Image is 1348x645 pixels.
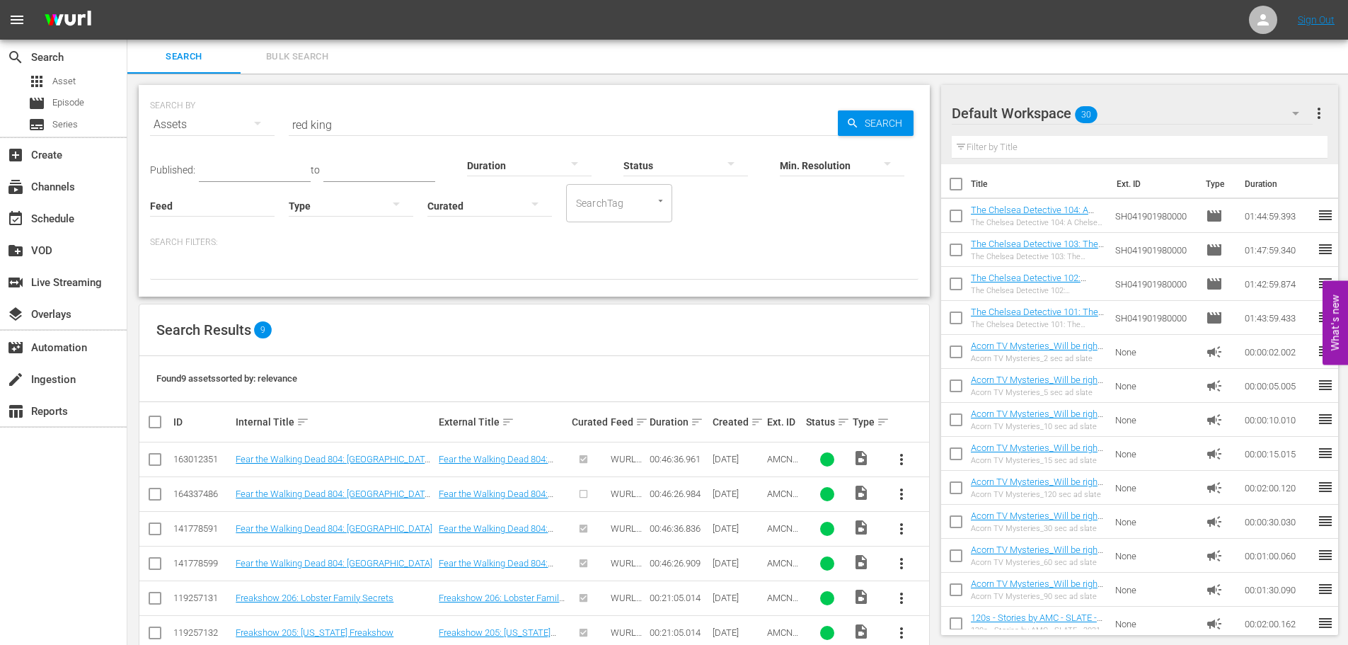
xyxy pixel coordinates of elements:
span: AMCNVR0000057304 [767,489,798,520]
span: reorder [1317,513,1334,530]
div: 141778599 [173,558,231,569]
div: 163012351 [173,454,231,464]
span: reorder [1317,207,1334,224]
td: None [1110,539,1200,573]
a: Fear the Walking Dead 804: [GEOGRAPHIC_DATA][PERSON_NAME] [236,454,432,475]
span: Schedule [7,210,24,227]
span: sort [502,416,514,428]
span: reorder [1317,377,1334,394]
span: menu [8,11,25,28]
span: 30 [1075,100,1098,130]
td: None [1110,335,1200,369]
div: 164337486 [173,489,231,499]
span: Video [853,588,870,605]
div: 119257131 [173,593,231,603]
span: Ad [1206,411,1223,428]
div: Internal Title [236,413,434,430]
span: Ad [1206,513,1223,530]
span: Ad [1206,615,1223,632]
div: Acorn TV Mysteries_30 sec ad slate [971,524,1105,533]
td: None [1110,471,1200,505]
div: 120s - Stories by AMC - SLATE - 2021 [971,626,1105,635]
span: Search [136,49,232,65]
span: sort [635,416,648,428]
a: Acorn TV Mysteries_Will be right back 60 S01642208001 FINAL [971,544,1103,566]
span: Ad [1206,343,1223,360]
span: Episode [1206,241,1223,258]
td: 01:43:59.433 [1239,301,1317,335]
span: Reports [7,403,24,420]
td: None [1110,573,1200,607]
span: WURL Feed [611,558,642,579]
a: Fear the Walking Dead 804: [GEOGRAPHIC_DATA] [439,558,553,579]
span: more_vert [893,451,910,468]
button: more_vert [885,443,918,476]
button: more_vert [885,547,918,581]
a: Acorn TV Mysteries_Will be right back 10 S01642205001 FINAL [971,409,1103,430]
span: reorder [1317,241,1334,258]
span: WURL Feed [611,454,642,475]
span: Published: [150,164,195,176]
a: The Chelsea Detective 101: The Wages of Sin (The Chelsea Detective 101: The Wages of Sin (amc_net... [971,307,1104,360]
td: SH041901980000 [1110,301,1200,335]
div: [DATE] [713,489,763,499]
button: Open [654,194,667,207]
div: 119257132 [173,627,231,638]
a: Acorn TV Mysteries_Will be right back 15 S01642206001 FINAL [971,443,1103,464]
span: Episode [1206,207,1223,224]
span: more_vert [893,486,910,503]
div: Acorn TV Mysteries_15 sec ad slate [971,456,1105,465]
div: 141778591 [173,523,231,534]
span: sort [691,416,703,428]
a: Acorn TV Mysteries_Will be right back 90 S01642209001 FINAL [971,578,1103,600]
span: reorder [1317,581,1334,598]
div: [DATE] [713,523,763,534]
td: 00:01:00.060 [1239,539,1317,573]
td: 01:44:59.393 [1239,199,1317,233]
td: 00:01:30.090 [1239,573,1317,607]
span: Search [859,110,914,136]
span: Video [853,554,870,571]
div: The Chelsea Detective 102: [PERSON_NAME] [971,286,1105,295]
span: Ad [1206,581,1223,598]
div: ID [173,416,231,428]
button: more_vert [885,512,918,546]
a: The Chelsea Detective 104: A Chelsea Education (The Chelsea Detective 104: A Chelsea Education (a... [971,205,1102,268]
span: reorder [1317,445,1334,462]
span: reorder [1317,615,1334,632]
a: Fear the Walking Dead 804: [GEOGRAPHIC_DATA] [236,523,432,534]
span: reorder [1317,547,1334,564]
img: ans4CAIJ8jUAAAAAAAAAAAAAAAAAAAAAAAAgQb4GAAAAAAAAAAAAAAAAAAAAAAAAJMjXAAAAAAAAAAAAAAAAAAAAAAAAgAT5G... [34,4,102,37]
td: None [1110,369,1200,403]
div: Default Workspace [952,93,1313,133]
span: Episode [28,95,45,112]
span: more_vert [1310,105,1327,122]
a: Freakshow 206: Lobster Family Secrets [236,593,393,603]
span: AMCNVR0000060783 [767,558,798,590]
span: Found 9 assets sorted by: relevance [156,373,297,384]
th: Ext. ID [1108,164,1198,204]
span: sort [877,416,889,428]
td: 00:00:05.005 [1239,369,1317,403]
td: 00:00:10.010 [1239,403,1317,437]
span: reorder [1317,479,1334,496]
td: 00:02:00.120 [1239,471,1317,505]
span: Video [853,519,870,536]
p: Search Filters: [150,236,918,249]
span: Live Streaming [7,274,24,291]
span: subtitles [28,116,45,133]
span: Asset [28,73,45,90]
div: Acorn TV Mysteries_60 sec ad slate [971,558,1105,567]
a: Fear the Walking Dead 804: [GEOGRAPHIC_DATA][PERSON_NAME] [439,489,553,520]
div: [DATE] [713,558,763,569]
span: Episode [1206,275,1223,292]
button: more_vert [885,581,918,615]
span: Series [52,118,78,132]
span: reorder [1317,343,1334,360]
span: reorder [1317,411,1334,428]
span: AMCNVR0000007397 [767,593,798,624]
span: Video [853,484,870,501]
div: Created [713,413,763,430]
div: Acorn TV Mysteries_10 sec ad slate [971,422,1105,431]
td: 01:47:59.340 [1239,233,1317,267]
